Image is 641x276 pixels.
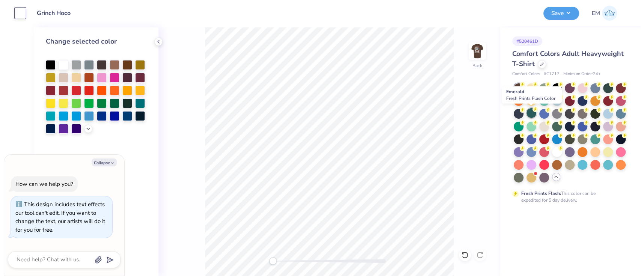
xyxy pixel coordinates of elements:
[521,190,561,196] strong: Fresh Prints Flash:
[269,257,277,265] div: Accessibility label
[563,71,601,77] span: Minimum Order: 24 +
[92,158,117,166] button: Collapse
[521,190,614,204] div: This color can be expedited for 5 day delivery.
[592,9,600,18] span: EM
[46,36,146,47] div: Change selected color
[512,71,540,77] span: Comfort Colors
[543,7,579,20] button: Save
[472,62,482,69] div: Back
[512,36,542,46] div: # 520461D
[588,6,620,21] a: EM
[502,86,562,104] div: Emerald
[506,95,555,101] span: Fresh Prints Flash Color
[15,201,105,234] div: This design includes text effects our tool can't edit. If you want to change the text, our artist...
[470,44,485,59] img: Back
[31,6,86,21] input: Untitled Design
[15,180,73,188] div: How can we help you?
[602,6,617,21] img: Emily Mcclelland
[544,71,560,77] span: # C1717
[512,49,624,68] span: Comfort Colors Adult Heavyweight T-Shirt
